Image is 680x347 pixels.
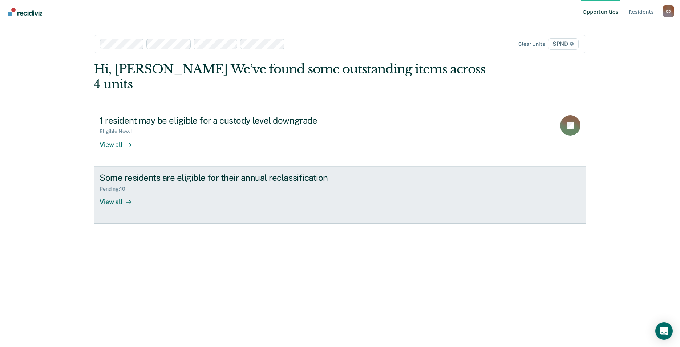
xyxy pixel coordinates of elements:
div: Open Intercom Messenger [655,322,673,340]
div: Clear units [518,41,545,47]
div: Eligible Now : 1 [100,128,138,135]
div: 1 resident may be eligible for a custody level downgrade [100,115,355,126]
span: SPND [548,38,579,50]
a: Some residents are eligible for their annual reclassificationPending:10View all [94,167,586,224]
a: 1 resident may be eligible for a custody level downgradeEligible Now:1View all [94,109,586,167]
div: C D [663,5,674,17]
div: Pending : 10 [100,186,131,192]
img: Recidiviz [8,8,42,16]
button: Profile dropdown button [663,5,674,17]
div: View all [100,192,140,206]
div: Some residents are eligible for their annual reclassification [100,172,355,183]
div: Hi, [PERSON_NAME] We’ve found some outstanding items across 4 units [94,62,488,92]
div: View all [100,135,140,149]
